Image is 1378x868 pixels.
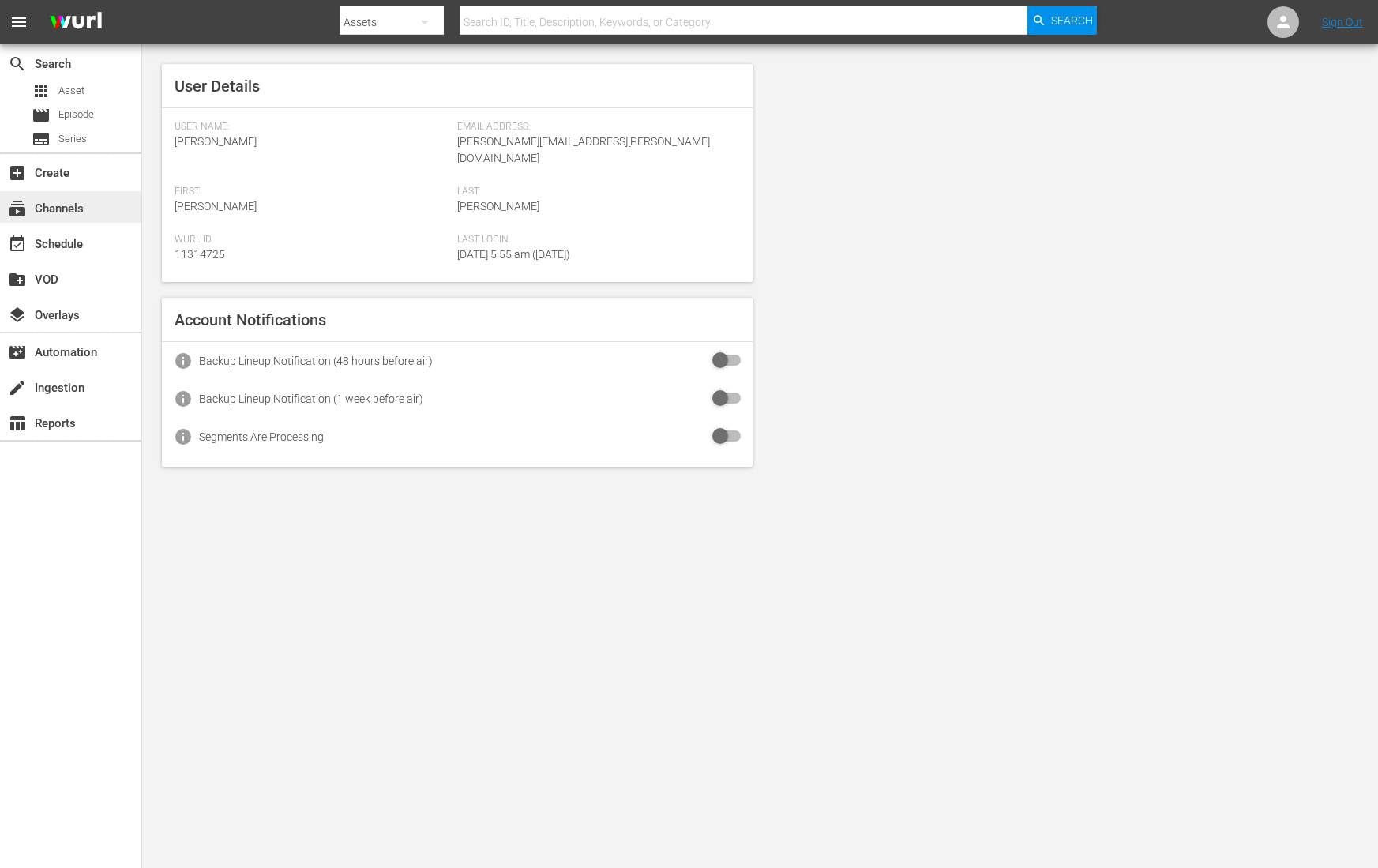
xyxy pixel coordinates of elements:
span: Series [32,130,51,148]
span: Schedule [8,235,27,254]
img: ans4CAIJ8jUAAAAAAAAAAAAAAAAAAAAAAAAgQb4GAAAAAAAAAAAAAAAAAAAAAAAAJMjXAAAAAAAAAAAAAAAAAAAAAAAAgAT5G... [38,4,114,41]
div: Segments Are Processing [199,430,324,443]
span: [PERSON_NAME] [175,200,257,212]
span: Account Notifications [175,310,326,329]
div: Backup Lineup Notification (1 week before air) [199,393,423,405]
span: Automation [8,343,27,362]
span: [PERSON_NAME][EMAIL_ADDRESS][PERSON_NAME][DOMAIN_NAME] [457,135,710,164]
span: Series [58,131,87,147]
span: Create [8,163,27,182]
span: Search [1051,6,1093,35]
span: Last [457,186,732,198]
span: Wurl Id [175,234,449,246]
span: [DATE] 5:55 am ([DATE]) [457,248,570,261]
span: First [175,186,449,198]
span: Reports [8,414,27,433]
div: Backup Lineup Notification (48 hours before air) [199,355,433,367]
span: Episode [58,107,94,122]
span: Episode [32,106,51,125]
span: [PERSON_NAME] [175,135,257,148]
span: Last Login [457,234,732,246]
span: info [174,427,193,446]
span: 11314725 [175,248,225,261]
span: Email Address: [457,121,732,133]
button: Search [1027,6,1097,35]
span: User Details [175,77,260,96]
span: info [174,389,193,408]
span: Asset [32,81,51,100]
span: Channels [8,199,27,218]
span: Overlays [8,306,27,325]
span: menu [9,13,28,32]
a: Sign Out [1322,16,1363,28]
span: info [174,351,193,370]
span: Ingestion [8,378,27,397]
span: [PERSON_NAME] [457,200,539,212]
span: VOD [8,270,27,289]
span: Asset [58,83,84,99]
span: User Name: [175,121,449,133]
span: Search [8,54,27,73]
